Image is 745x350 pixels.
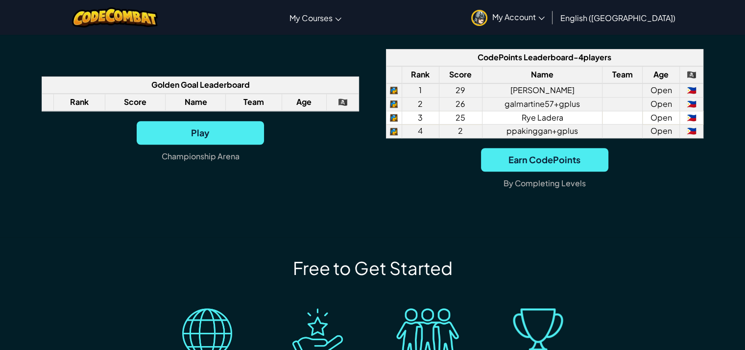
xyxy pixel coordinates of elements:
td: Philippines [680,83,703,97]
span: My Account [492,12,545,22]
span: 4 [578,52,583,62]
th: Score [439,66,482,83]
th: Rank [53,94,105,111]
td: Philippines [680,111,703,125]
p: By Completing Levels [504,175,586,191]
span: Golden Goal [151,79,198,90]
td: Open [643,97,680,111]
th: Name [482,66,602,83]
td: python [386,97,402,111]
th: Age [282,94,326,111]
span: CodePoints [478,52,522,62]
td: python [386,111,402,125]
td: Philippines [680,97,703,111]
th: Name [166,94,226,111]
td: 4 [402,125,439,138]
img: CodeCombat logo [72,7,158,27]
th: 🏴‍☠️ [680,66,703,83]
td: 1 [402,83,439,97]
span: - [574,52,578,62]
th: Rank [402,66,439,83]
td: 29 [439,83,482,97]
span: players [583,52,611,62]
a: English ([GEOGRAPHIC_DATA]) [555,4,680,31]
th: Score [105,94,166,111]
td: [PERSON_NAME] [482,83,602,97]
span: Leaderboard [524,52,574,62]
div: Free to Get Started [293,257,453,279]
p: Championship Arena [162,149,240,164]
th: 🏴‍☠️ [326,94,359,111]
a: Play [137,121,264,145]
th: Team [226,94,282,111]
td: Rye Ladera [482,111,602,125]
td: python [386,125,402,138]
td: Open [643,83,680,97]
td: 2 [439,125,482,138]
td: python [386,83,402,97]
td: Philippines [680,125,703,138]
img: avatar [471,10,487,26]
td: 26 [439,97,482,111]
span: My Courses [289,13,333,23]
td: Open [643,111,680,125]
th: Age [643,66,680,83]
td: 2 [402,97,439,111]
span: English ([GEOGRAPHIC_DATA]) [560,13,675,23]
a: Earn CodePoints [481,148,608,172]
th: Team [602,66,643,83]
td: ppakinggan+gplus [482,125,602,138]
td: 25 [439,111,482,125]
span: Leaderboard [200,79,250,90]
a: My Account [466,2,550,33]
a: My Courses [285,4,346,31]
td: galmartine57+gplus [482,97,602,111]
td: Open [643,125,680,138]
td: 3 [402,111,439,125]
